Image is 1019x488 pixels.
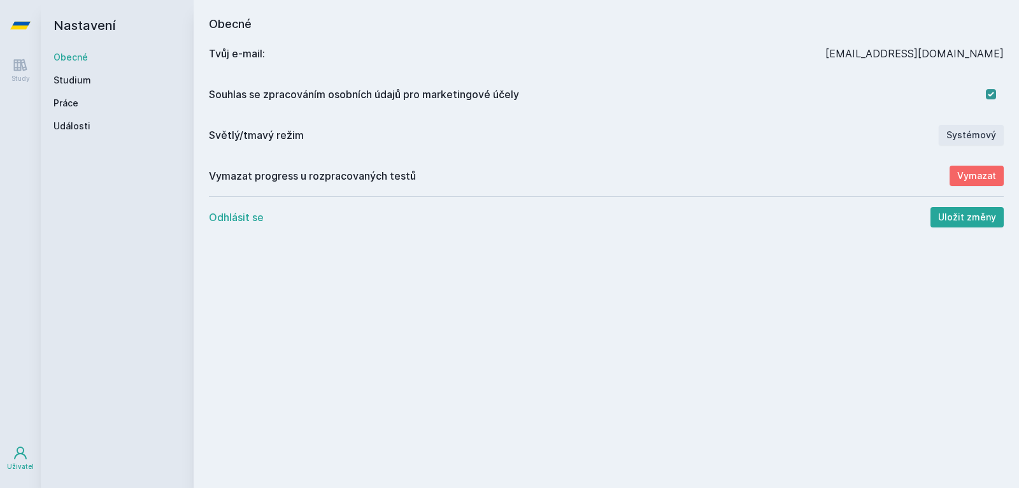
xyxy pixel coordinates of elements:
[930,207,1004,227] button: Uložit změny
[939,125,1004,145] button: Systémový
[53,97,181,110] a: Práce
[209,46,825,61] div: Tvůj e‑mail:
[3,439,38,478] a: Uživatel
[53,74,181,87] a: Studium
[209,210,264,225] button: Odhlásit se
[53,51,181,64] a: Obecné
[11,74,30,83] div: Study
[209,127,939,143] div: Světlý/tmavý režim
[53,120,181,133] a: Události
[209,87,986,102] div: Souhlas se zpracováním osobních údajů pro marketingové účely
[209,168,950,183] div: Vymazat progress u rozpracovaných testů
[7,462,34,471] div: Uživatel
[3,51,38,90] a: Study
[825,46,1004,61] div: [EMAIL_ADDRESS][DOMAIN_NAME]
[209,15,1004,33] h1: Obecné
[950,166,1004,186] button: Vymazat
